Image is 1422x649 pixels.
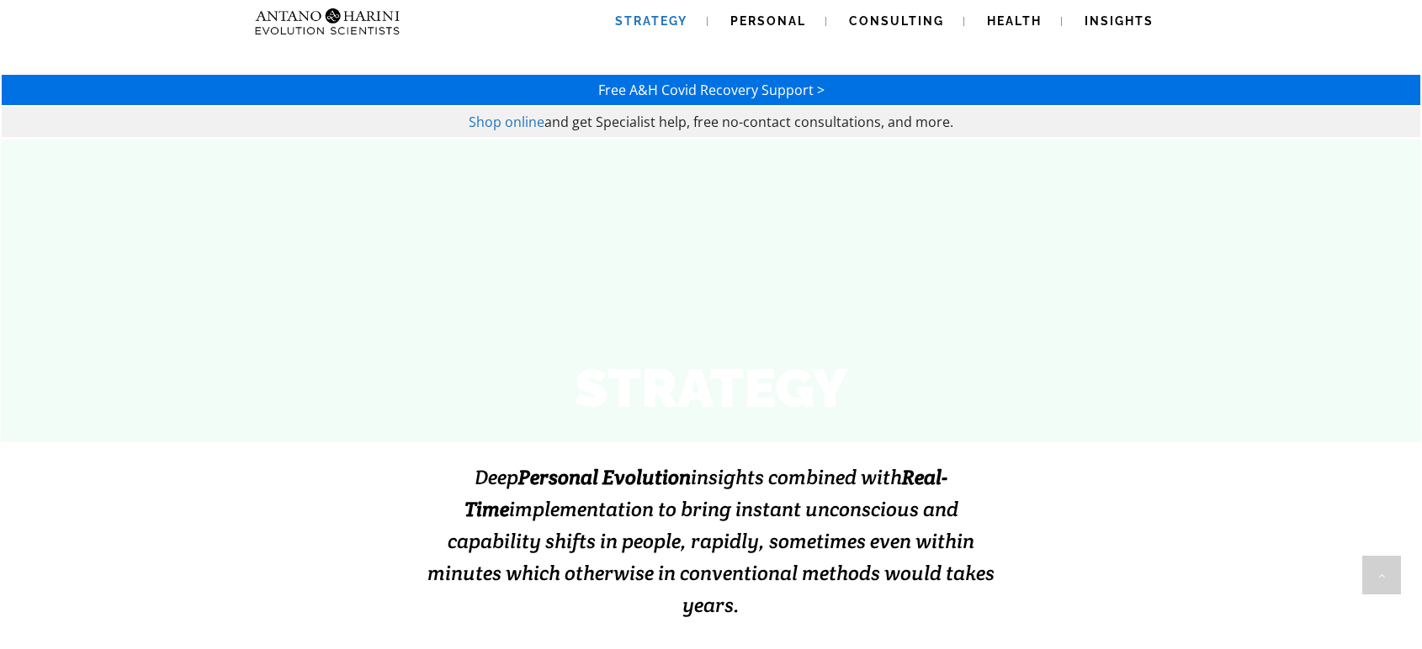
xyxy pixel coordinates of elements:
[575,356,848,419] strong: STRATEGY
[469,113,544,131] a: Shop online
[427,464,995,618] span: Deep insights combined with implementation to bring instant unconscious and capability shifts in ...
[1085,14,1154,28] span: Insights
[730,14,806,28] span: Personal
[518,464,691,490] strong: Personal Evolution
[987,14,1042,28] span: Health
[544,113,953,131] span: and get Specialist help, free no-contact consultations, and more.
[615,14,687,28] span: Strategy
[849,14,944,28] span: Consulting
[598,81,825,99] a: Free A&H Covid Recovery Support >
